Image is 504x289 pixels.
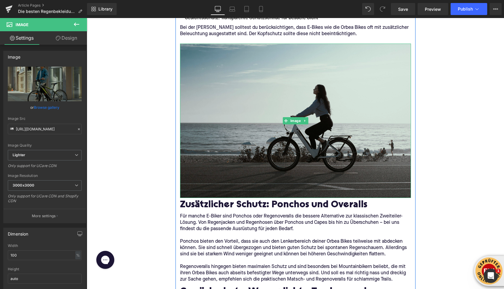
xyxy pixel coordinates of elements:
[8,244,82,248] div: Width
[7,231,31,253] iframe: Gorgias live chat messenger
[8,143,82,148] div: Image Quality
[75,251,81,259] div: %
[93,7,324,19] p: Bei der [PERSON_NAME] solltest du berücksichtigen, dass E-Bikes wie die Orbea Bikes oft mit zusät...
[32,213,56,219] p: More settings
[451,3,487,15] button: Publish
[211,3,225,15] a: Desktop
[8,267,82,271] div: Height
[8,124,82,134] input: Link
[13,153,25,157] b: Lighter
[458,7,473,11] span: Publish
[8,104,82,111] div: or
[8,117,82,121] div: Image Src
[418,3,448,15] a: Preview
[16,22,28,27] span: Image
[484,269,498,283] iframe: Intercom live chat
[93,195,324,214] p: Für manche E-Biker sind Ponchos oder Regenoveralls die bessere Alternative zur klassischen Zweite...
[34,102,59,113] a: Browse gallery
[8,194,82,207] div: Only support for UCare CDN and Shopify CDN
[496,269,501,273] span: 1
[93,221,324,239] p: Ponchos bieten den Vorteil, dass sie auch den Lenkerbereich deiner Orbea Bikes teilweise mit abde...
[45,31,88,45] a: Design
[8,163,82,172] div: Only support for UCare CDN
[215,99,221,106] a: Expand / Collapse
[398,6,408,12] span: Save
[8,228,28,236] div: Dimension
[87,3,117,15] a: New Library
[18,3,87,8] a: Article Pages
[425,6,441,12] span: Preview
[8,250,82,260] input: auto
[202,99,215,106] span: Image
[8,174,82,178] div: Image Resolution
[239,3,254,15] a: Tablet
[490,3,502,15] button: More
[18,9,76,14] span: Die besten Regenbekleidungen für E-Biker im Ganzjahreseinsatz
[376,3,388,15] button: Redo
[225,3,239,15] a: Laptop
[93,182,324,193] h2: Zusätzlicher Schutz: Ponchos und Overalls
[13,183,34,187] b: 3000x3000
[8,274,82,284] input: auto
[93,246,324,265] p: Regenoveralls hingegen bieten maximalen Schutz und sind besonders bei Mountainbikern beliebt, die...
[362,3,374,15] button: Undo
[254,3,268,15] a: Mobile
[4,209,86,223] button: More settings
[98,6,112,12] span: Library
[8,51,20,59] div: Image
